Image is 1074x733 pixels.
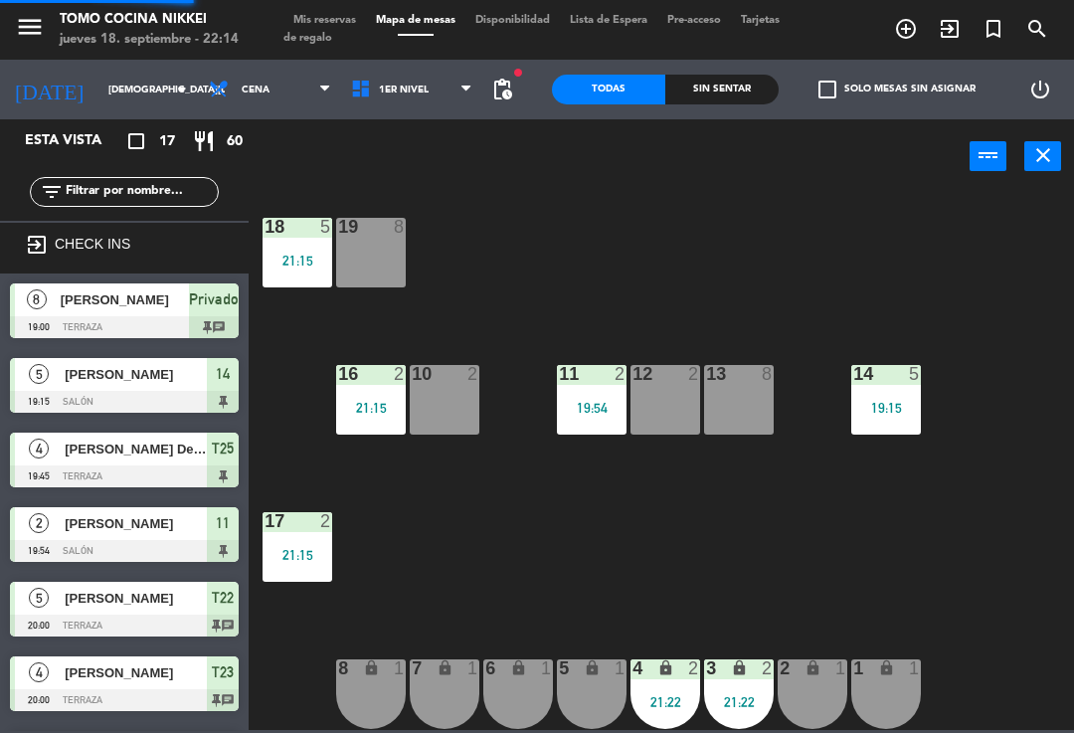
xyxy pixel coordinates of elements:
span: [PERSON_NAME] [65,662,207,683]
i: lock [584,659,601,676]
span: [PERSON_NAME] De La [PERSON_NAME] [65,439,207,459]
span: Lista de Espera [560,15,657,26]
span: fiber_manual_record [512,67,524,79]
div: 21:15 [263,548,332,562]
div: 21:22 [630,695,700,709]
span: Disponibilidad [465,15,560,26]
div: Esta vista [10,129,143,153]
div: 2 [780,659,781,677]
div: 12 [632,365,633,383]
span: 2 [29,513,49,533]
span: Cena [242,85,269,95]
div: 2 [320,512,332,530]
i: restaurant [192,129,216,153]
i: power_input [977,143,1000,167]
span: check_box_outline_blank [818,81,836,98]
div: Sin sentar [665,75,779,104]
div: 3 [706,659,707,677]
div: 19:15 [851,401,921,415]
span: T25 [212,437,234,460]
i: lock [363,659,380,676]
div: 16 [338,365,339,383]
i: lock [805,659,821,676]
span: 4 [29,439,49,458]
div: 21:15 [263,254,332,268]
div: 2 [688,659,700,677]
span: WALK IN [928,12,972,46]
div: Todas [552,75,665,104]
label: CHECK INS [55,236,130,252]
i: exit_to_app [25,233,49,257]
span: 11 [216,511,230,535]
div: 10 [412,365,413,383]
span: Reserva especial [972,12,1015,46]
i: lock [437,659,453,676]
span: [PERSON_NAME] [65,364,207,385]
span: [PERSON_NAME] [65,588,207,609]
i: lock [510,659,527,676]
div: 1 [541,659,553,677]
i: search [1025,17,1049,41]
div: 1 [909,659,921,677]
i: add_circle_outline [894,17,918,41]
span: Privado [189,287,239,311]
span: 8 [27,289,47,309]
span: 1er Nivel [379,85,429,95]
div: 2 [394,365,406,383]
div: 2 [688,365,700,383]
div: 13 [706,365,707,383]
div: 18 [265,218,266,236]
div: 8 [338,659,339,677]
div: 2 [762,659,774,677]
button: menu [15,12,45,49]
label: Solo mesas sin asignar [818,81,976,98]
i: exit_to_app [938,17,962,41]
span: 17 [159,130,175,153]
span: 5 [29,364,49,384]
span: 4 [29,662,49,682]
div: 2 [615,365,626,383]
span: Mapa de mesas [366,15,465,26]
div: 19 [338,218,339,236]
div: 8 [394,218,406,236]
div: 1 [835,659,847,677]
button: power_input [970,141,1006,171]
button: close [1024,141,1061,171]
i: power_settings_new [1028,78,1052,101]
span: RESERVAR MESA [884,12,928,46]
div: 5 [559,659,560,677]
div: jueves 18. septiembre - 22:14 [60,30,239,50]
span: 60 [227,130,243,153]
div: 14 [853,365,854,383]
i: close [1031,143,1055,167]
div: 6 [485,659,486,677]
span: Pre-acceso [657,15,731,26]
i: filter_list [40,180,64,204]
span: [PERSON_NAME] [61,289,189,310]
div: 5 [320,218,332,236]
div: 17 [265,512,266,530]
span: pending_actions [490,78,514,101]
span: Mis reservas [283,15,366,26]
span: 14 [216,362,230,386]
i: lock [731,659,748,676]
span: [PERSON_NAME] [65,513,207,534]
div: 1 [615,659,626,677]
div: 2 [467,365,479,383]
span: BUSCAR [1015,12,1059,46]
div: 1 [467,659,479,677]
div: 8 [762,365,774,383]
div: 1 [394,659,406,677]
i: crop_square [124,129,148,153]
div: 19:54 [557,401,626,415]
input: Filtrar por nombre... [64,181,218,203]
i: arrow_drop_down [170,78,194,101]
span: 5 [29,588,49,608]
div: 21:22 [704,695,774,709]
i: menu [15,12,45,42]
i: lock [657,659,674,676]
div: 1 [853,659,854,677]
i: lock [878,659,895,676]
span: T22 [212,586,234,610]
div: 5 [909,365,921,383]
